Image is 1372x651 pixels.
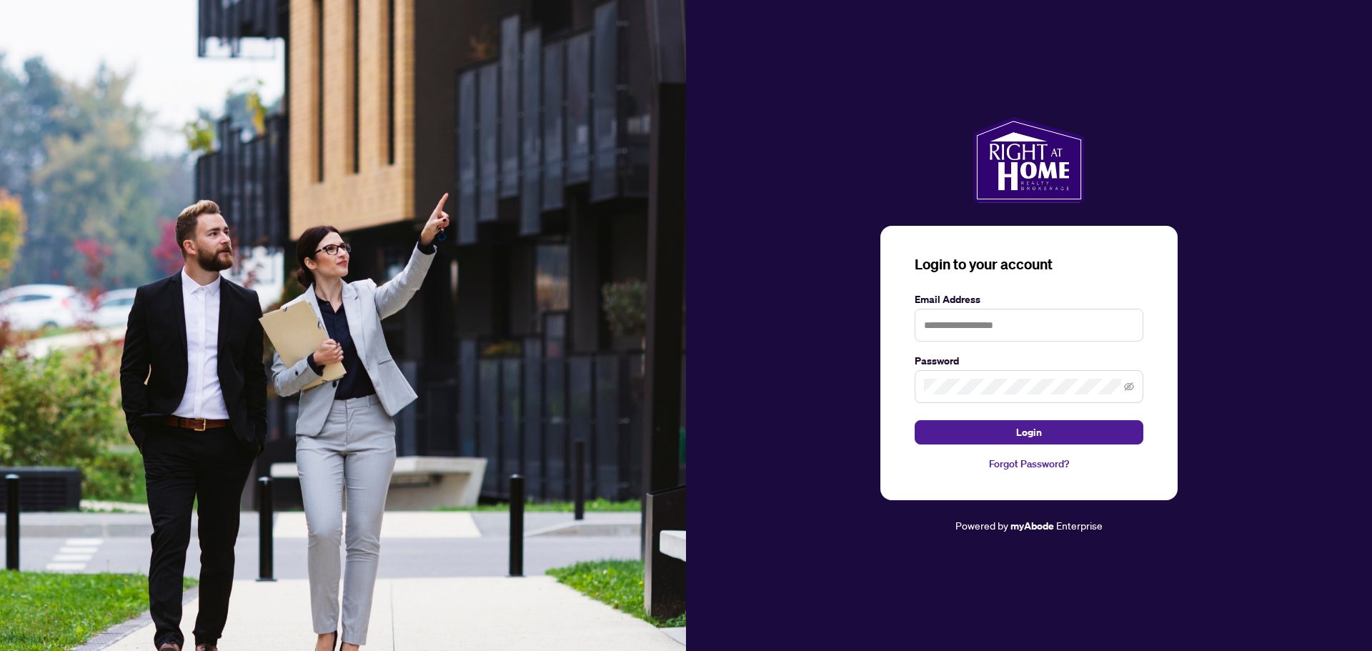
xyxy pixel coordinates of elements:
h3: Login to your account [915,254,1143,274]
img: ma-logo [973,117,1084,203]
span: Enterprise [1056,519,1103,532]
label: Email Address [915,292,1143,307]
a: Forgot Password? [915,456,1143,472]
label: Password [915,353,1143,369]
span: Login [1016,421,1042,444]
span: eye-invisible [1124,382,1134,392]
button: Login [915,420,1143,444]
a: myAbode [1010,518,1054,534]
span: Powered by [955,519,1008,532]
